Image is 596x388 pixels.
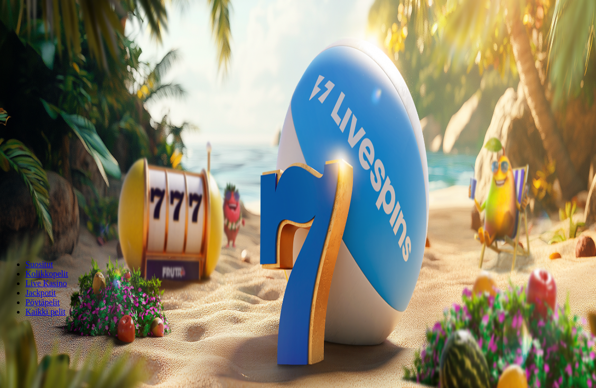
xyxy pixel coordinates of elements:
[25,288,56,297] a: Jackpotit
[25,307,66,316] span: Kaikki pelit
[25,279,67,288] a: Live Kasino
[25,260,53,269] a: Suositut
[25,269,68,278] a: Kolikkopelit
[4,242,592,336] header: Lobby
[25,298,60,307] span: Pöytäpelit
[4,242,592,317] nav: Lobby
